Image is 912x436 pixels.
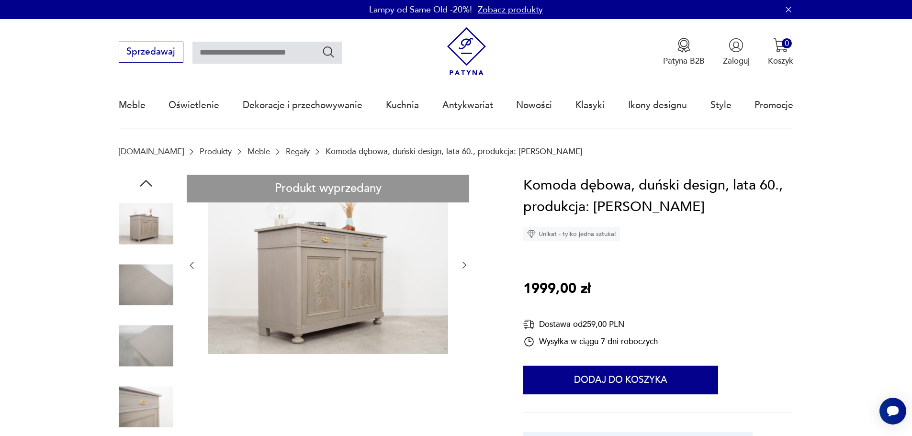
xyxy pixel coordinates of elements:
[119,197,173,251] img: Zdjęcie produktu Komoda dębowa, duński design, lata 60., produkcja: Dania
[663,56,705,67] p: Patyna B2B
[442,27,491,76] img: Patyna - sklep z meblami i dekoracjami vintage
[248,147,270,156] a: Meble
[768,56,793,67] p: Koszyk
[523,318,658,330] div: Dostawa od 259,00 PLN
[119,257,173,312] img: Zdjęcie produktu Komoda dębowa, duński design, lata 60., produkcja: Dania
[119,42,183,63] button: Sprzedawaj
[527,230,536,238] img: Ikona diamentu
[754,83,793,127] a: Promocje
[729,38,743,53] img: Ikonka użytkownika
[200,147,232,156] a: Produkty
[710,83,732,127] a: Style
[723,56,750,67] p: Zaloguj
[523,318,535,330] img: Ikona dostawy
[322,45,336,59] button: Szukaj
[663,38,705,67] button: Patyna B2B
[773,38,788,53] img: Ikona koszyka
[523,175,793,218] h1: Komoda dębowa, duński design, lata 60., produkcja: [PERSON_NAME]
[676,38,691,53] img: Ikona medalu
[575,83,605,127] a: Klasyki
[386,83,419,127] a: Kuchnia
[628,83,687,127] a: Ikony designu
[119,380,173,434] img: Zdjęcie produktu Komoda dębowa, duński design, lata 60., produkcja: Dania
[169,83,219,127] a: Oświetlenie
[243,83,362,127] a: Dekoracje i przechowywanie
[119,147,184,156] a: [DOMAIN_NAME]
[119,49,183,56] a: Sprzedawaj
[326,147,583,156] p: Komoda dębowa, duński design, lata 60., produkcja: [PERSON_NAME]
[723,38,750,67] button: Zaloguj
[187,175,469,203] div: Produkt wyprzedany
[523,227,620,241] div: Unikat - tylko jedna sztuka!
[286,147,310,156] a: Regały
[782,38,792,48] div: 0
[369,4,472,16] p: Lampy od Same Old -20%!
[119,319,173,373] img: Zdjęcie produktu Komoda dębowa, duński design, lata 60., produkcja: Dania
[119,83,146,127] a: Meble
[523,336,658,347] div: Wysyłka w ciągu 7 dni roboczych
[478,4,543,16] a: Zobacz produkty
[663,38,705,67] a: Ikona medaluPatyna B2B
[768,38,793,67] button: 0Koszyk
[523,278,591,300] p: 1999,00 zł
[208,175,448,355] img: Zdjęcie produktu Komoda dębowa, duński design, lata 60., produkcja: Dania
[879,398,906,425] iframe: Smartsupp widget button
[516,83,552,127] a: Nowości
[523,366,718,394] button: Dodaj do koszyka
[442,83,493,127] a: Antykwariat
